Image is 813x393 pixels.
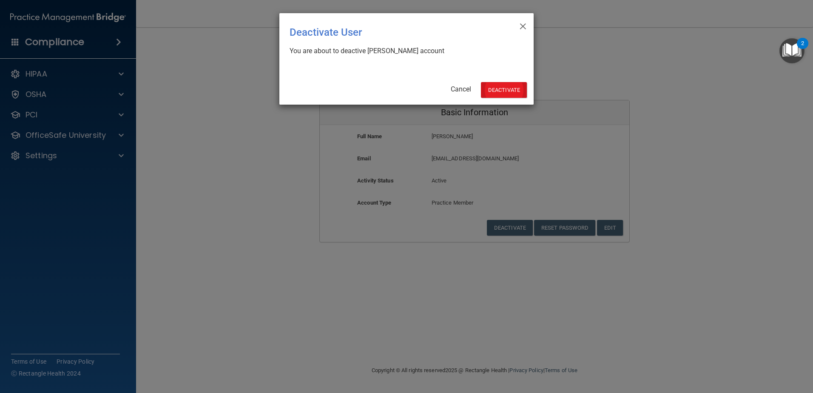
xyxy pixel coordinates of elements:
[519,17,527,34] span: ×
[290,46,517,56] div: You are about to deactive [PERSON_NAME] account
[779,38,804,63] button: Open Resource Center, 2 new notifications
[290,20,489,45] div: Deactivate User
[801,43,804,54] div: 2
[481,82,527,98] button: Deactivate
[666,333,803,367] iframe: Drift Widget Chat Controller
[451,85,471,93] a: Cancel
